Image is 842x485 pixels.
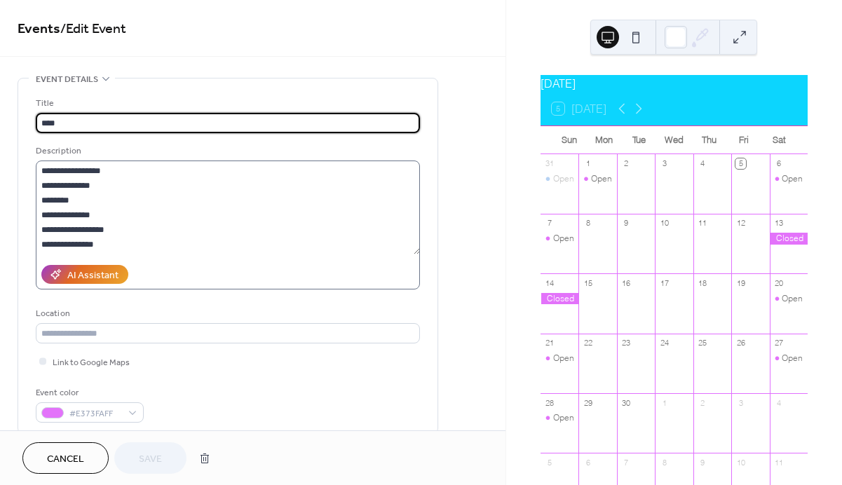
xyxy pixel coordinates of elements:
div: AI Assistant [67,268,118,283]
a: Events [18,15,60,43]
div: Fri [726,126,761,154]
div: Closed [770,233,808,245]
div: 9 [698,457,708,467]
div: 7 [545,218,555,228]
div: Open [578,173,616,185]
span: / Edit Event [60,15,126,43]
div: 4 [698,158,708,169]
div: Open [553,353,574,364]
div: 7 [621,457,632,467]
div: 4 [774,397,785,408]
div: 8 [583,218,593,228]
div: 1 [583,158,593,169]
div: 14 [545,278,555,288]
div: 15 [583,278,593,288]
div: Open [782,173,803,185]
div: 6 [774,158,785,169]
div: Title [36,96,417,111]
div: 24 [659,338,670,348]
div: 5 [735,158,746,169]
div: 17 [659,278,670,288]
div: 30 [621,397,632,408]
div: Open [541,233,578,245]
div: Open [770,293,808,305]
div: Open [553,233,574,245]
div: Sun [552,126,587,154]
div: Open [770,173,808,185]
div: 13 [774,218,785,228]
div: 23 [621,338,632,348]
div: 28 [545,397,555,408]
div: [DATE] [541,75,808,92]
div: Open [541,412,578,424]
div: 9 [621,218,632,228]
div: 5 [545,457,555,467]
div: 26 [735,338,746,348]
div: Open [541,173,578,185]
div: 2 [698,397,708,408]
div: Event color [36,385,141,400]
div: 19 [735,278,746,288]
div: 8 [659,457,670,467]
div: 6 [583,457,593,467]
div: Open [591,173,612,185]
div: 22 [583,338,593,348]
div: 1 [659,397,670,408]
div: Location [36,306,417,321]
div: 2 [621,158,632,169]
div: 12 [735,218,746,228]
button: AI Assistant [41,265,128,284]
div: 3 [659,158,670,169]
div: 10 [735,457,746,467]
div: 20 [774,278,785,288]
div: 27 [774,338,785,348]
div: 29 [583,397,593,408]
div: 10 [659,218,670,228]
div: Open [782,353,803,364]
div: 25 [698,338,708,348]
div: Closed [541,293,578,305]
div: Tue [621,126,656,154]
div: Thu [691,126,726,154]
span: Event details [36,72,98,87]
span: Cancel [47,452,84,467]
span: Link to Google Maps [53,355,130,370]
span: #E373FAFF [69,407,121,421]
div: 31 [545,158,555,169]
div: Open [782,293,803,305]
div: Open [541,353,578,364]
div: 11 [698,218,708,228]
div: 3 [735,397,746,408]
div: Sat [761,126,796,154]
div: Mon [587,126,622,154]
div: Open [770,353,808,364]
div: Open [553,412,574,424]
div: Description [36,144,417,158]
div: 21 [545,338,555,348]
div: Wed [656,126,691,154]
div: 11 [774,457,785,467]
div: Open [553,173,574,185]
div: 16 [621,278,632,288]
div: 18 [698,278,708,288]
button: Cancel [22,442,109,474]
